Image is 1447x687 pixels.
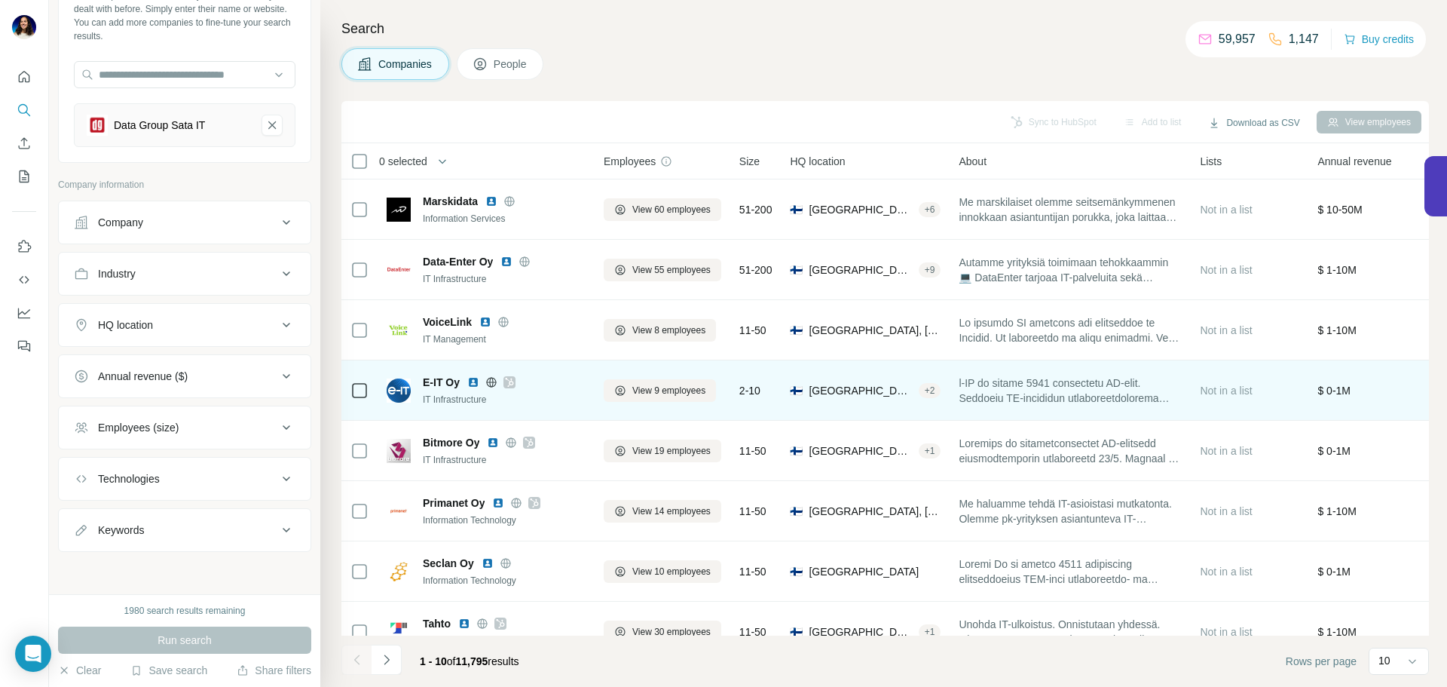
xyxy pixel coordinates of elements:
img: LinkedIn logo [485,195,497,207]
span: Not in a list [1200,385,1252,397]
span: Seclan Oy [423,556,474,571]
button: Save search [130,663,207,678]
span: Lo ipsumdo SI ametcons adi elitseddoe te Incidid. Ut laboreetdo ma aliqu enimadmi. Ve quis nostru... [959,315,1182,345]
span: $ 1-10M [1317,626,1356,638]
button: Search [12,97,36,124]
span: [GEOGRAPHIC_DATA], [GEOGRAPHIC_DATA] [809,323,941,338]
div: IT Infrastructure [423,272,586,286]
span: $ 0-1M [1317,566,1351,578]
span: 11-50 [739,323,766,338]
span: $ 0-1M [1317,445,1351,457]
p: 1,147 [1289,30,1319,48]
span: results [420,655,519,667]
span: Not in a list [1200,445,1252,457]
span: HQ location [790,154,845,169]
button: Enrich CSV [12,130,36,157]
span: About [959,154,987,169]
img: LinkedIn logo [487,437,499,449]
span: View 8 employees [632,324,705,337]
div: Information Technology [423,514,586,527]
div: Information Technology [423,574,586,587]
img: LinkedIn logo [458,618,470,630]
div: + 1 [919,444,941,458]
div: HQ location [98,317,153,333]
span: 🇫🇮 [790,443,803,459]
img: LinkedIn logo [500,256,512,268]
img: LinkedIn logo [467,376,479,388]
span: $ 10-50M [1317,204,1362,216]
span: 0 selected [379,154,427,169]
div: Information Services [423,634,586,648]
span: [GEOGRAPHIC_DATA], [GEOGRAPHIC_DATA] [809,383,912,398]
button: Use Surfe on LinkedIn [12,233,36,260]
span: Employees [604,154,656,169]
div: 1980 search results remaining [124,604,246,618]
button: Annual revenue ($) [59,358,311,394]
button: View 30 employees [604,621,721,643]
span: Companies [378,57,433,72]
span: Not in a list [1200,626,1252,638]
span: People [494,57,528,72]
span: E-IT Oy [423,375,460,390]
span: 11-50 [739,624,766,639]
p: Company information [58,178,311,192]
span: 51-200 [739,202,772,217]
span: 🇫🇮 [790,323,803,338]
span: 11,795 [456,655,488,667]
span: Loremi Do si ametco 4511 adipiscing elitseddoeius TEM-inci utlaboreetdo- ma aliquaenimadm, veni q... [959,557,1182,587]
img: LinkedIn logo [492,497,504,509]
button: Download as CSV [1198,112,1310,134]
div: Annual revenue ($) [98,369,188,384]
button: Buy credits [1344,29,1414,50]
img: Avatar [12,15,36,39]
img: Logo of Primanet Oy [387,499,411,523]
button: View 8 employees [604,319,716,342]
span: Not in a list [1200,324,1252,336]
img: Logo of E-IT Oy [387,379,411,403]
button: Dashboard [12,299,36,327]
span: 🇫🇮 [790,624,803,639]
span: View 55 employees [632,263,711,277]
div: Information Services [423,212,586,225]
button: Company [59,204,311,241]
span: 11-50 [739,564,766,579]
button: View 10 employees [604,560,721,583]
button: View 55 employees [604,259,721,281]
span: VoiceLink [423,314,472,330]
span: Not in a list [1200,204,1252,216]
img: LinkedIn logo [479,316,491,328]
div: IT Infrastructure [423,453,586,467]
span: View 60 employees [632,203,711,216]
button: Share filters [237,663,311,678]
img: Logo of VoiceLink [387,318,411,342]
span: $ 0-1M [1317,385,1351,397]
span: View 10 employees [632,565,711,578]
div: Company [98,215,143,230]
div: Data Group Sata IT [114,118,205,133]
span: $ 1-10M [1317,505,1356,517]
span: 51-200 [739,262,772,278]
img: LinkedIn logo [482,557,494,569]
span: 🇫🇮 [790,383,803,398]
span: Me marskilaiset olemme seitsemänkymmenen innokkaan asiantuntijan porukka, joka laittaa yritysten ... [959,195,1182,225]
button: Clear [58,663,101,678]
p: 10 [1378,653,1390,668]
button: Data Group Sata IT-remove-button [262,115,283,136]
span: Me haluamme tehdä IT-asioistasi mutkatonta. Olemme pk-yrityksen asiantunteva IT-kumppani, jonka k... [959,496,1182,526]
h4: Search [341,18,1429,39]
div: Industry [98,266,136,281]
span: 11-50 [739,504,766,519]
button: Quick start [12,63,36,90]
span: Not in a list [1200,505,1252,517]
span: View 19 employees [632,444,711,458]
img: Logo of Marskidata [387,198,411,222]
span: 🇫🇮 [790,564,803,579]
button: View 9 employees [604,379,716,402]
span: Tahto [423,616,451,631]
img: Logo of Tahto [387,620,411,644]
span: 11-50 [739,443,766,459]
span: $ 1-10M [1317,324,1356,336]
img: Data Group Sata IT-logo [87,115,108,136]
span: [GEOGRAPHIC_DATA] [809,564,919,579]
span: [GEOGRAPHIC_DATA], [GEOGRAPHIC_DATA] [809,202,912,217]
